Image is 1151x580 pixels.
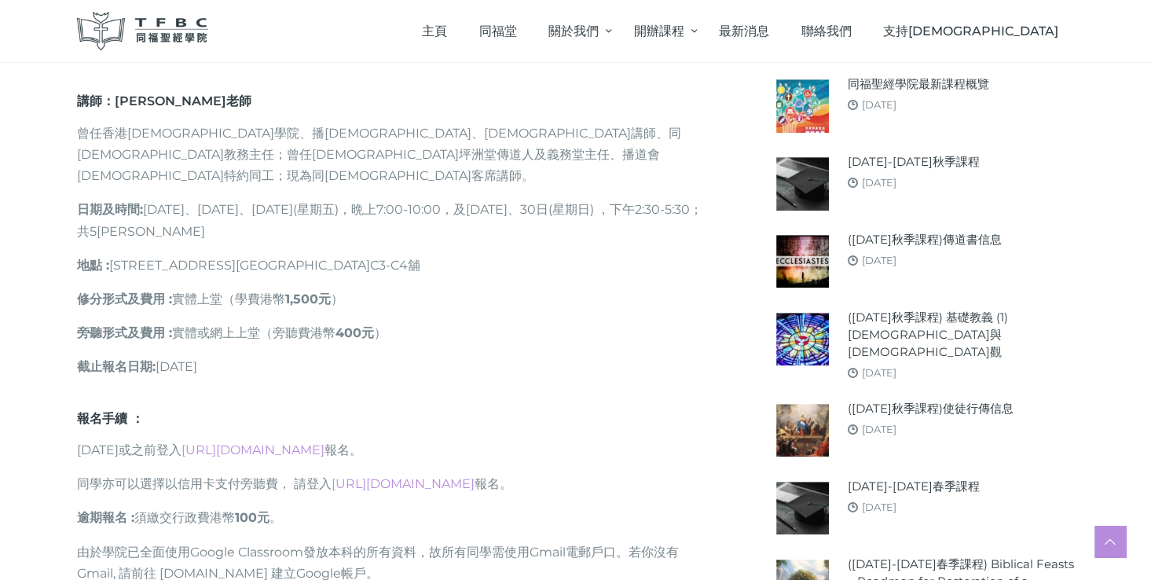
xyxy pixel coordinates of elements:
img: 同福聖經學院最新課程概覽 [776,79,829,132]
b: : [140,202,143,217]
b: : [152,359,156,374]
a: 關於我們 [533,8,618,54]
strong: 報名手續 ： [77,411,144,426]
strong: 講師： [77,94,115,108]
a: ([DATE]秋季課程)使徒行傳信息 [848,400,1014,417]
a: [DATE] [862,366,896,379]
a: [DATE] [862,98,896,111]
a: 同福堂 [463,8,533,54]
img: (2025年秋季課程) 基礎教義 (1) 聖靈觀與教會觀 [776,313,829,365]
a: [URL][DOMAIN_NAME] [332,476,475,491]
a: ([DATE]秋季課程)傳道書信息 [848,231,1002,248]
span: 同福堂 [479,24,517,39]
a: ([DATE]秋季課程) 基礎教義 (1) [DEMOGRAPHIC_DATA]與[DEMOGRAPHIC_DATA]觀 [848,309,1075,361]
img: 同福聖經學院 TFBC [77,12,209,50]
a: 開辦課程 [618,8,702,54]
p: 同學亦可以選擇以信用卡支付旁聽費， 請登入 報名。 [77,473,713,494]
a: 主頁 [406,8,464,54]
a: [DATE]-[DATE]秋季課程 [848,153,980,171]
img: 2025-26年秋季課程 [776,157,829,210]
img: (2025年秋季課程)傳道書信息 [776,235,829,288]
strong: 100元 [235,510,269,525]
span: 開辦課程 [634,24,684,39]
p: 須繳交行政費港幣 。 [77,507,713,528]
p: [STREET_ADDRESS][GEOGRAPHIC_DATA]C3-C4舖 [77,255,713,276]
p: 實體或網上上堂（旁聽費港幣 ） [77,322,713,343]
strong: 修分形式及費用 : [77,292,172,307]
strong: 地點 : [77,258,109,273]
a: [DATE] [862,423,896,435]
a: Scroll to top [1094,526,1126,557]
a: [DATE] [862,254,896,266]
strong: 日期及時間 [77,202,140,217]
a: 同福聖經學院最新課程概覽 [848,75,989,93]
strong: 400元 [335,325,374,340]
span: 最新消息 [719,24,769,39]
p: [DATE]、[DATE]、[DATE](星期五)，晩上7:00-10:00，及[DATE]、30日(星期日) ，下午2:30-5:30；共5[PERSON_NAME] [77,199,713,241]
strong: 旁聽形式及費用 : [77,325,172,340]
a: [DATE]-[DATE]春季課程 [848,478,980,495]
p: [DATE]或之前登入 報名。 [77,439,713,461]
h6: [PERSON_NAME]老師 [77,92,713,110]
img: (2025年秋季課程)使徒行傳信息 [776,404,829,457]
span: 聯絡我們 [801,24,852,39]
a: [DATE] [862,501,896,513]
strong: 截止報名日期 [77,359,152,374]
a: 最新消息 [703,8,786,54]
p: [DATE] [77,356,713,377]
a: [DATE] [862,176,896,189]
p: 曾任香港[DEMOGRAPHIC_DATA]學院、播[DEMOGRAPHIC_DATA]、[DEMOGRAPHIC_DATA]講師、同[DEMOGRAPHIC_DATA]教務主任；曾任[DEMO... [77,123,713,187]
strong: 逾期報名 : [77,510,134,525]
span: 支持[DEMOGRAPHIC_DATA] [883,24,1058,39]
a: [URL][DOMAIN_NAME] [181,442,324,457]
span: 主頁 [422,24,447,39]
strong: 1,500元 [285,292,331,307]
span: 關於我們 [548,24,599,39]
a: 支持[DEMOGRAPHIC_DATA] [867,8,1075,54]
img: 2024-25年春季課程 [776,482,829,534]
p: 實體上堂（學費港幣 ） [77,288,713,310]
a: 聯絡我們 [785,8,867,54]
